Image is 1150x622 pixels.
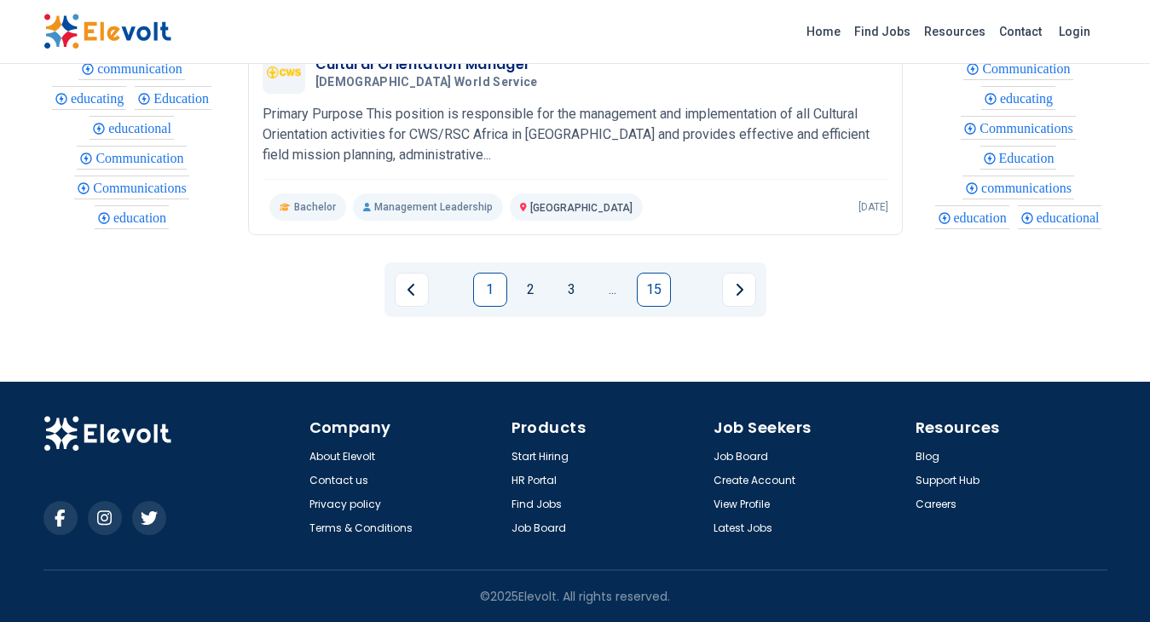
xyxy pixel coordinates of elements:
[97,61,188,76] span: communication
[511,498,562,511] a: Find Jobs
[43,14,171,49] img: Elevolt
[916,498,956,511] a: Careers
[714,450,768,464] a: Job Board
[981,181,1077,195] span: communications
[74,176,188,199] div: Communications
[980,146,1057,170] div: Education
[935,205,1009,229] div: education
[916,450,939,464] a: Blog
[714,521,772,535] a: Latest Jobs
[153,91,214,106] span: Education
[555,273,589,307] a: Page 3
[263,104,888,165] p: Primary Purpose This position is responsible for the management and implementation of all Cultura...
[113,210,171,225] span: education
[315,75,538,90] span: [DEMOGRAPHIC_DATA] World Service
[714,498,770,511] a: View Profile
[722,273,756,307] a: Next page
[294,200,336,214] span: Bachelor
[353,193,503,221] p: Management Leadership
[800,18,847,45] a: Home
[992,18,1049,45] a: Contact
[315,55,545,75] h3: Cultural Orientation Manager
[395,273,429,307] a: Previous page
[43,416,171,452] img: Elevolt
[714,474,795,487] a: Create Account
[511,416,703,440] h4: Products
[1000,91,1058,106] span: educating
[962,176,1074,199] div: communications
[980,121,1078,135] span: Communications
[1018,205,1102,229] div: educational
[917,18,992,45] a: Resources
[309,416,501,440] h4: Company
[637,273,671,307] a: Page 15
[1049,14,1101,49] a: Login
[309,498,381,511] a: Privacy policy
[963,56,1072,80] div: Communication
[309,521,413,535] a: Terms & Conditions
[267,66,301,78] img: Church World Service
[514,273,548,307] a: Page 2
[93,181,191,195] span: Communications
[954,210,1012,225] span: education
[596,273,630,307] a: Jump forward
[511,521,566,535] a: Job Board
[263,51,888,221] a: Church World ServiceCultural Orientation Manager[DEMOGRAPHIC_DATA] World ServicePrimary Purpose T...
[999,151,1060,165] span: Education
[95,205,169,229] div: education
[480,588,670,605] p: © 2025 Elevolt. All rights reserved.
[95,151,188,165] span: Communication
[78,56,185,80] div: communication
[1037,210,1105,225] span: educational
[309,474,368,487] a: Contact us
[961,116,1075,140] div: Communications
[71,91,129,106] span: educating
[473,273,507,307] a: Page 1 is your current page
[52,86,126,110] div: educating
[981,86,1055,110] div: educating
[309,450,375,464] a: About Elevolt
[511,450,569,464] a: Start Hiring
[395,273,756,307] ul: Pagination
[714,416,905,440] h4: Job Seekers
[1065,540,1150,622] iframe: Chat Widget
[916,416,1107,440] h4: Resources
[858,200,888,214] p: [DATE]
[847,18,917,45] a: Find Jobs
[77,146,186,170] div: Communication
[511,474,557,487] a: HR Portal
[916,474,980,487] a: Support Hub
[108,121,176,135] span: educational
[530,202,633,214] span: [GEOGRAPHIC_DATA]
[982,61,1075,76] span: Communication
[90,116,174,140] div: educational
[135,86,211,110] div: Education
